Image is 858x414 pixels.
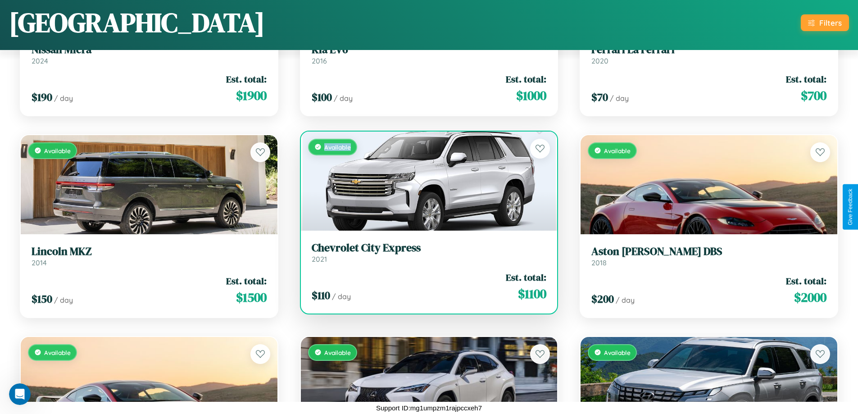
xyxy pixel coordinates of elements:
[32,43,267,65] a: Nissan Micra2024
[32,245,267,267] a: Lincoln MKZ2014
[616,296,635,305] span: / day
[312,288,330,303] span: $ 110
[591,43,826,65] a: Ferrari La Ferrari2020
[312,43,547,65] a: Kia EV62016
[312,90,332,105] span: $ 100
[506,271,546,284] span: Est. total:
[32,43,267,56] h3: Nissan Micra
[9,383,31,405] iframe: Intercom live chat
[54,296,73,305] span: / day
[604,349,631,356] span: Available
[506,73,546,86] span: Est. total:
[32,56,48,65] span: 2024
[847,189,853,225] div: Give Feedback
[54,94,73,103] span: / day
[32,258,47,267] span: 2014
[786,73,826,86] span: Est. total:
[591,245,826,267] a: Aston [PERSON_NAME] DBS2018
[591,245,826,258] h3: Aston [PERSON_NAME] DBS
[332,292,351,301] span: / day
[801,14,849,31] button: Filters
[794,288,826,306] span: $ 2000
[32,245,267,258] h3: Lincoln MKZ
[819,18,842,27] div: Filters
[324,143,351,151] span: Available
[226,73,267,86] span: Est. total:
[324,349,351,356] span: Available
[518,285,546,303] span: $ 1100
[236,86,267,105] span: $ 1900
[591,291,614,306] span: $ 200
[312,255,327,264] span: 2021
[312,43,547,56] h3: Kia EV6
[312,241,547,264] a: Chevrolet City Express2021
[376,402,482,414] p: Support ID: mg1umpzm1rajpccxeh7
[236,288,267,306] span: $ 1500
[32,90,52,105] span: $ 190
[312,241,547,255] h3: Chevrolet City Express
[226,274,267,287] span: Est. total:
[591,43,826,56] h3: Ferrari La Ferrari
[44,147,71,155] span: Available
[786,274,826,287] span: Est. total:
[334,94,353,103] span: / day
[32,291,52,306] span: $ 150
[591,56,608,65] span: 2020
[312,56,327,65] span: 2016
[591,90,608,105] span: $ 70
[610,94,629,103] span: / day
[44,349,71,356] span: Available
[516,86,546,105] span: $ 1000
[604,147,631,155] span: Available
[591,258,607,267] span: 2018
[801,86,826,105] span: $ 700
[9,4,265,41] h1: [GEOGRAPHIC_DATA]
